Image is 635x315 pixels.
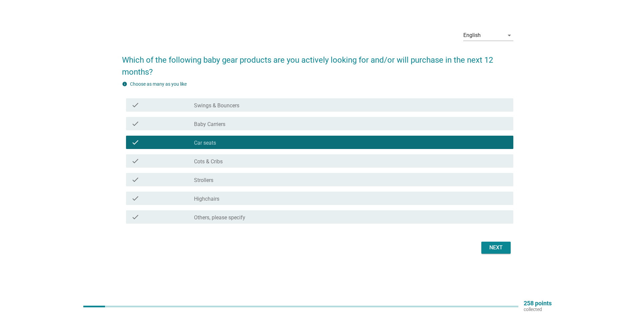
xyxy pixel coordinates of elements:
label: Cots & Cribs [194,158,223,165]
i: check [131,120,139,128]
label: Swings & Bouncers [194,102,239,109]
label: Choose as many as you like [130,81,187,87]
label: Others, please specify [194,214,245,221]
i: check [131,101,139,109]
p: collected [524,306,552,312]
label: Car seats [194,140,216,146]
h2: Which of the following baby gear products are you actively looking for and/or will purchase in th... [122,47,513,78]
i: check [131,176,139,184]
button: Next [481,242,511,254]
i: check [131,157,139,165]
i: info [122,81,127,87]
i: arrow_drop_down [505,31,513,39]
div: English [463,32,481,38]
p: 258 points [524,300,552,306]
i: check [131,194,139,202]
label: Baby Carriers [194,121,225,128]
div: Next [487,244,505,252]
i: check [131,138,139,146]
label: Strollers [194,177,213,184]
label: Highchairs [194,196,219,202]
i: check [131,213,139,221]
